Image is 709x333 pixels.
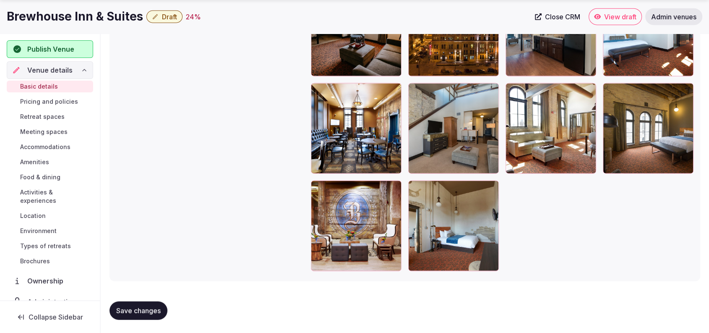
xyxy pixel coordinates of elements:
[408,181,499,271] div: 55_P.jpg
[20,257,50,265] span: Brochures
[20,82,58,91] span: Basic details
[162,13,177,21] span: Draft
[29,313,83,321] span: Collapse Sidebar
[7,81,93,92] a: Basic details
[589,8,642,25] a: View draft
[186,12,201,22] button: 24%
[7,255,93,267] a: Brochures
[20,113,65,121] span: Retreat spaces
[20,227,57,235] span: Environment
[7,171,93,183] a: Food & dining
[545,13,580,21] span: Close CRM
[20,158,49,166] span: Amenities
[530,8,585,25] a: Close CRM
[651,13,696,21] span: Admin venues
[7,156,93,168] a: Amenities
[20,242,71,250] span: Types of retreats
[7,293,93,311] a: Administration
[20,188,90,205] span: Activities & experiences
[311,181,401,271] div: 11_P.jpg
[7,186,93,207] a: Activities & experiences
[27,297,79,307] span: Administration
[7,272,93,290] a: Ownership
[7,308,93,326] button: Collapse Sidebar
[7,40,93,58] button: Publish Venue
[20,128,68,136] span: Meeting spaces
[20,212,46,220] span: Location
[109,302,167,320] button: Save changes
[186,12,201,22] div: 24 %
[311,83,401,174] div: 12_P.jpg
[7,225,93,237] a: Environment
[506,83,596,174] div: 46_P.jpg
[27,276,67,286] span: Ownership
[20,173,60,181] span: Food & dining
[408,83,499,174] div: 56_P.jpg
[7,210,93,222] a: Location
[604,13,636,21] span: View draft
[7,240,93,252] a: Types of retreats
[116,307,161,315] span: Save changes
[27,44,74,54] span: Publish Venue
[7,111,93,123] a: Retreat spaces
[27,65,73,75] span: Venue details
[603,83,693,174] div: 33_P.jpg
[20,143,70,151] span: Accommodations
[7,141,93,153] a: Accommodations
[7,8,143,25] h1: Brewhouse Inn & Suites
[7,126,93,138] a: Meeting spaces
[146,10,182,23] button: Draft
[20,97,78,106] span: Pricing and policies
[7,96,93,108] a: Pricing and policies
[645,8,702,25] a: Admin venues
